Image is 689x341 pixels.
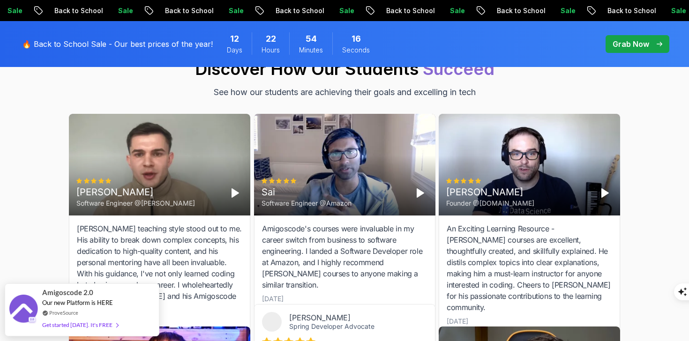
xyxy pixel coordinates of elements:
div: [PERSON_NAME] [76,185,195,199]
span: Our new Platform is HERE [42,299,113,306]
span: Hours [262,45,280,55]
div: Founder @[DOMAIN_NAME] [446,199,534,208]
p: Back to School [240,6,304,15]
span: 22 Hours [266,32,276,45]
h2: Discover How Our Students [195,59,494,78]
p: Sale [636,6,666,15]
button: Play [228,185,243,200]
p: Grab Now [613,38,649,50]
div: Software Engineer @[PERSON_NAME] [76,199,195,208]
span: Seconds [342,45,370,55]
a: Spring Developer Advocate [289,322,374,330]
a: ProveSource [49,309,78,317]
div: Amigoscode's courses were invaluable in my career switch from business to software engineering. I... [262,223,427,290]
span: 12 Days [230,32,239,45]
p: Back to School [572,6,636,15]
span: Minutes [299,45,323,55]
p: Back to School [129,6,193,15]
div: [PERSON_NAME] [289,313,412,322]
div: [DATE] [447,317,468,326]
span: 54 Minutes [306,32,317,45]
p: Back to School [461,6,525,15]
img: provesource social proof notification image [9,295,37,325]
span: Days [227,45,242,55]
div: Sai [262,185,352,199]
p: Sale [82,6,112,15]
p: Sale [304,6,334,15]
span: 16 Seconds [352,32,361,45]
span: Amigoscode 2.0 [42,287,93,298]
span: Succeed [423,59,494,79]
div: [PERSON_NAME] [446,185,534,199]
button: Play [413,185,428,200]
p: Sale [414,6,444,15]
div: Get started [DATE]. It's FREE [42,319,118,330]
button: Play [598,185,613,200]
div: [DATE] [262,294,284,304]
p: Back to School [19,6,82,15]
p: Sale [193,6,223,15]
div: An Exciting Learning Resource - [PERSON_NAME] courses are excellent, thoughtfully created, and sk... [447,223,612,313]
div: Software Engineer @Amazon [262,199,352,208]
p: Back to School [351,6,414,15]
div: [PERSON_NAME] teaching style stood out to me. His ability to break down complex concepts, his ded... [77,223,242,313]
p: 🔥 Back to School Sale - Our best prices of the year! [22,38,213,50]
p: See how our students are achieving their goals and excelling in tech [214,86,476,99]
p: Sale [525,6,555,15]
